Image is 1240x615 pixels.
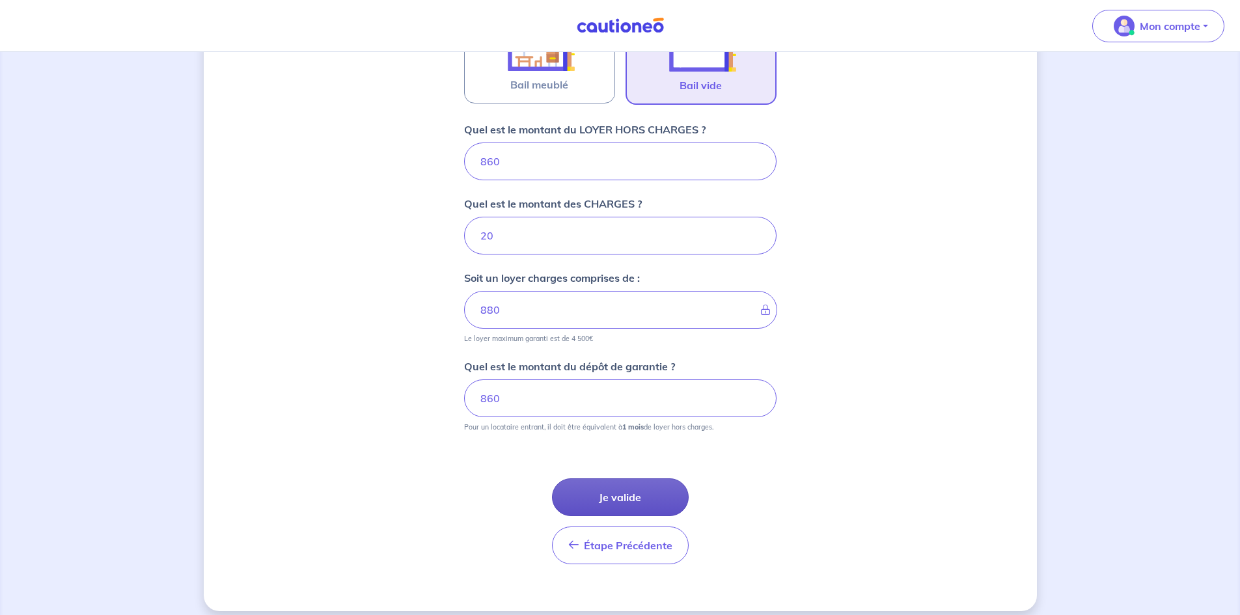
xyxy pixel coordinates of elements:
[1140,18,1200,34] p: Mon compte
[552,478,689,516] button: Je valide
[464,143,777,180] input: 750€
[680,77,722,93] span: Bail vide
[572,18,669,34] img: Cautioneo
[552,526,689,564] button: Étape Précédente
[464,291,777,329] input: - €
[464,334,593,343] p: Le loyer maximum garanti est de 4 500€
[464,122,706,137] p: Quel est le montant du LOYER HORS CHARGES ?
[584,539,672,552] span: Étape Précédente
[464,196,642,212] p: Quel est le montant des CHARGES ?
[464,217,777,254] input: 80 €
[622,422,644,431] strong: 1 mois
[464,359,675,374] p: Quel est le montant du dépôt de garantie ?
[464,422,713,431] p: Pour un locataire entrant, il doit être équivalent à de loyer hors charges.
[510,77,568,92] span: Bail meublé
[1092,10,1224,42] button: illu_account_valid_menu.svgMon compte
[464,379,777,417] input: 750€
[1114,16,1135,36] img: illu_account_valid_menu.svg
[464,270,640,286] p: Soit un loyer charges comprises de :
